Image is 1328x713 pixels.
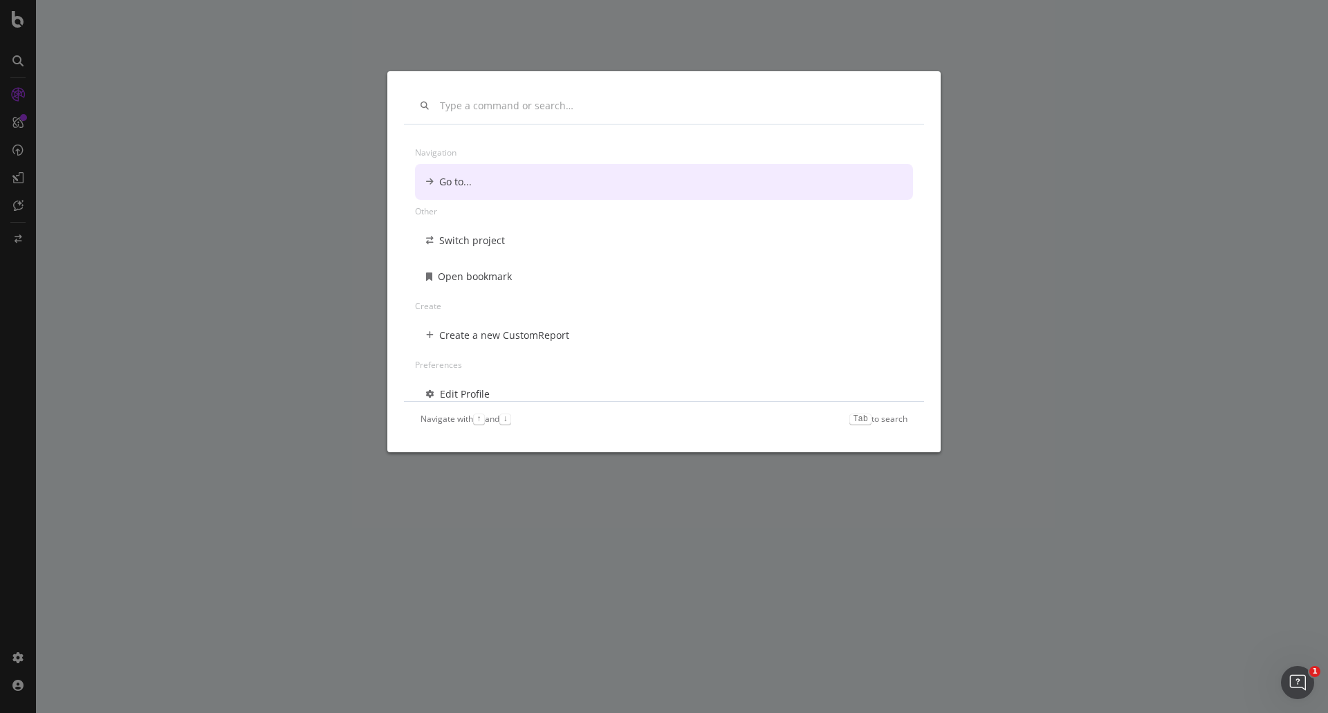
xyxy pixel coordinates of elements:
[387,71,941,452] div: modal
[440,100,907,112] input: Type a command or search…
[1309,666,1320,677] span: 1
[415,295,913,317] div: Create
[439,234,505,248] div: Switch project
[415,200,913,223] div: Other
[849,414,871,425] kbd: Tab
[421,413,511,425] div: Navigate with and
[439,328,569,342] div: Create a new CustomReport
[473,414,485,425] kbd: ↑
[849,413,907,425] div: to search
[499,414,511,425] kbd: ↓
[415,141,913,164] div: Navigation
[438,270,512,284] div: Open bookmark
[1281,666,1314,699] iframe: Intercom live chat
[440,387,490,401] div: Edit Profile
[415,353,913,376] div: Preferences
[439,175,472,189] div: Go to...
